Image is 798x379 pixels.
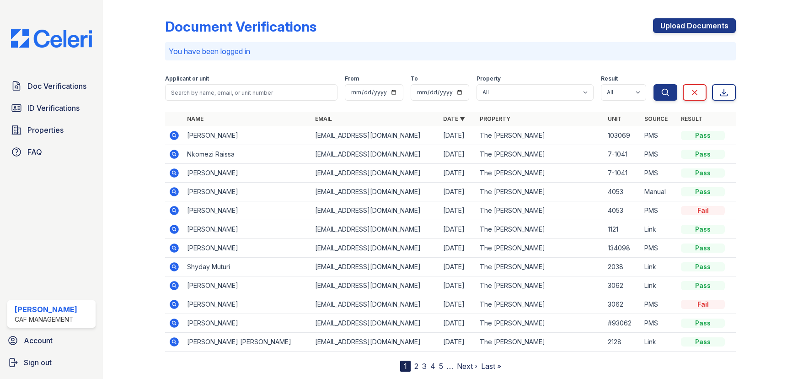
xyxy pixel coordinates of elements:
[604,201,641,220] td: 4053
[439,164,476,183] td: [DATE]
[165,18,316,35] div: Document Verifications
[439,126,476,145] td: [DATE]
[604,145,641,164] td: 7-1041
[439,314,476,333] td: [DATE]
[604,276,641,295] td: 3062
[604,295,641,314] td: 3062
[183,126,311,145] td: [PERSON_NAME]
[641,239,677,258] td: PMS
[476,239,604,258] td: The [PERSON_NAME]
[641,126,677,145] td: PMS
[641,295,677,314] td: PMS
[183,220,311,239] td: [PERSON_NAME]
[641,276,677,295] td: Link
[345,75,359,82] label: From
[439,145,476,164] td: [DATE]
[27,146,42,157] span: FAQ
[681,187,725,196] div: Pass
[476,201,604,220] td: The [PERSON_NAME]
[311,276,439,295] td: [EMAIL_ADDRESS][DOMAIN_NAME]
[165,84,337,101] input: Search by name, email, or unit number
[608,115,621,122] a: Unit
[311,258,439,276] td: [EMAIL_ADDRESS][DOMAIN_NAME]
[476,126,604,145] td: The [PERSON_NAME]
[604,314,641,333] td: #93062
[24,357,52,368] span: Sign out
[439,258,476,276] td: [DATE]
[7,99,96,117] a: ID Verifications
[681,300,725,309] div: Fail
[476,276,604,295] td: The [PERSON_NAME]
[15,315,77,324] div: CAF Management
[422,362,427,371] a: 3
[311,145,439,164] td: [EMAIL_ADDRESS][DOMAIN_NAME]
[400,361,411,372] div: 1
[183,258,311,276] td: Shyday Muturi
[681,262,725,271] div: Pass
[439,220,476,239] td: [DATE]
[681,206,725,215] div: Fail
[681,225,725,234] div: Pass
[604,220,641,239] td: 1121
[7,121,96,139] a: Properties
[604,126,641,145] td: 103069
[476,333,604,352] td: The [PERSON_NAME]
[311,164,439,183] td: [EMAIL_ADDRESS][DOMAIN_NAME]
[311,239,439,258] td: [EMAIL_ADDRESS][DOMAIN_NAME]
[681,115,702,122] a: Result
[604,333,641,352] td: 2128
[411,75,418,82] label: To
[604,258,641,276] td: 2038
[476,164,604,183] td: The [PERSON_NAME]
[476,145,604,164] td: The [PERSON_NAME]
[439,362,443,371] a: 5
[644,115,668,122] a: Source
[7,77,96,95] a: Doc Verifications
[476,258,604,276] td: The [PERSON_NAME]
[183,333,311,352] td: [PERSON_NAME] [PERSON_NAME]
[183,276,311,295] td: [PERSON_NAME]
[476,183,604,201] td: The [PERSON_NAME]
[414,362,418,371] a: 2
[15,304,77,315] div: [PERSON_NAME]
[439,201,476,220] td: [DATE]
[641,258,677,276] td: Link
[27,81,86,92] span: Doc Verifications
[7,143,96,161] a: FAQ
[183,145,311,164] td: Nkomezi Raissa
[601,75,618,82] label: Result
[641,333,677,352] td: Link
[641,220,677,239] td: Link
[439,333,476,352] td: [DATE]
[641,183,677,201] td: Manual
[653,18,736,33] a: Upload Documents
[311,201,439,220] td: [EMAIL_ADDRESS][DOMAIN_NAME]
[183,164,311,183] td: [PERSON_NAME]
[681,244,725,253] div: Pass
[430,362,435,371] a: 4
[187,115,204,122] a: Name
[183,239,311,258] td: [PERSON_NAME]
[480,115,510,122] a: Property
[311,126,439,145] td: [EMAIL_ADDRESS][DOMAIN_NAME]
[311,295,439,314] td: [EMAIL_ADDRESS][DOMAIN_NAME]
[641,201,677,220] td: PMS
[311,183,439,201] td: [EMAIL_ADDRESS][DOMAIN_NAME]
[165,75,209,82] label: Applicant or unit
[681,281,725,290] div: Pass
[641,164,677,183] td: PMS
[24,335,53,346] span: Account
[439,295,476,314] td: [DATE]
[183,295,311,314] td: [PERSON_NAME]
[604,164,641,183] td: 7-1041
[457,362,477,371] a: Next ›
[681,131,725,140] div: Pass
[311,314,439,333] td: [EMAIL_ADDRESS][DOMAIN_NAME]
[27,103,80,114] span: ID Verifications
[641,145,677,164] td: PMS
[4,353,99,372] a: Sign out
[4,29,99,48] img: CE_Logo_Blue-a8612792a0a2168367f1c8372b55b34899dd931a85d93a1a3d3e32e68fde9ad4.png
[681,319,725,328] div: Pass
[4,331,99,350] a: Account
